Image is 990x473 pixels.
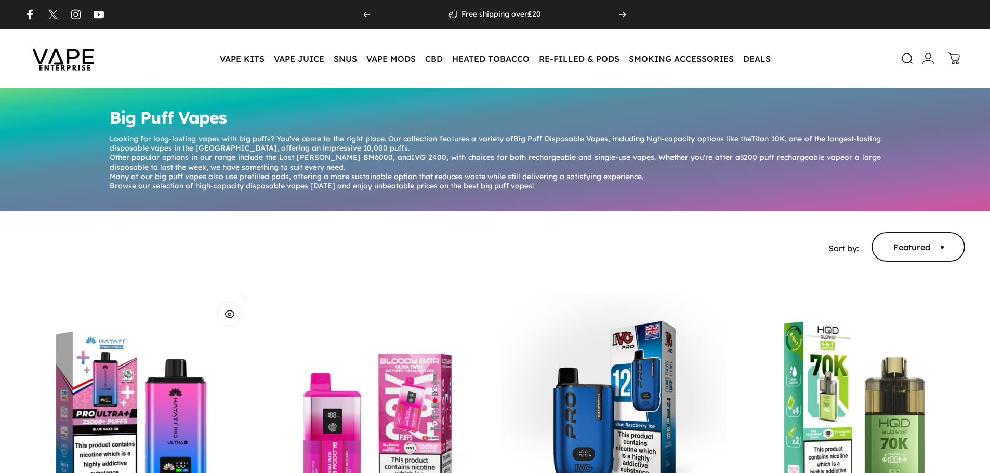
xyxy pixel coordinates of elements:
[393,153,411,162] span: , and
[110,134,514,143] span: Looking for long-lasting vapes with big puffs? You've come to the right place. Our collection fea...
[943,47,966,70] a: 0 items
[110,153,277,162] span: Other popular options in our range include the
[17,34,110,83] img: Vape Enterprise
[446,153,740,162] span: , with choices for both rechargeable and single-use vapes. Whether you're after a
[110,181,534,191] span: Browse our selection of high-capacity disposable vapes [DATE] and enjoy unbeatable prices on the ...
[110,172,643,181] span: Many of our big puff vapes also use prefilled pods, offering a more sustainable option that reduc...
[534,48,624,70] summary: RE-FILLED & PODS
[513,134,608,143] a: Big Puff Disposable Vapes
[828,243,859,253] span: Sort by:
[362,48,420,70] summary: VAPE MODS
[215,48,269,70] summary: VAPE KITS
[624,48,738,70] summary: SMOKING ACCESSORIES
[110,134,881,153] span: , one of the longest-lasting disposable vapes in the [GEOGRAPHIC_DATA], offering an impressive 10...
[608,134,751,143] span: , including high-capacity options like the
[269,48,329,70] summary: VAPE JUICE
[215,48,775,70] nav: Primary
[420,48,447,70] summary: CBD
[110,153,881,171] span: or a large disposable to last the week, we have something to suit every need.
[461,10,541,19] p: Free shipping over 20
[447,48,534,70] summary: HEATED TOBACCO
[738,48,775,70] a: DEALS
[527,9,532,19] strong: £
[751,134,784,143] a: Titan 10K
[279,153,393,162] span: Lost [PERSON_NAME] BM6000
[411,153,446,162] a: IVG 2400
[110,109,881,126] h1: Big Puff Vapes
[276,153,393,162] a: Lost [PERSON_NAME] BM6000
[740,153,844,162] span: 3200 puff rechargeable vape
[329,48,362,70] summary: SNUS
